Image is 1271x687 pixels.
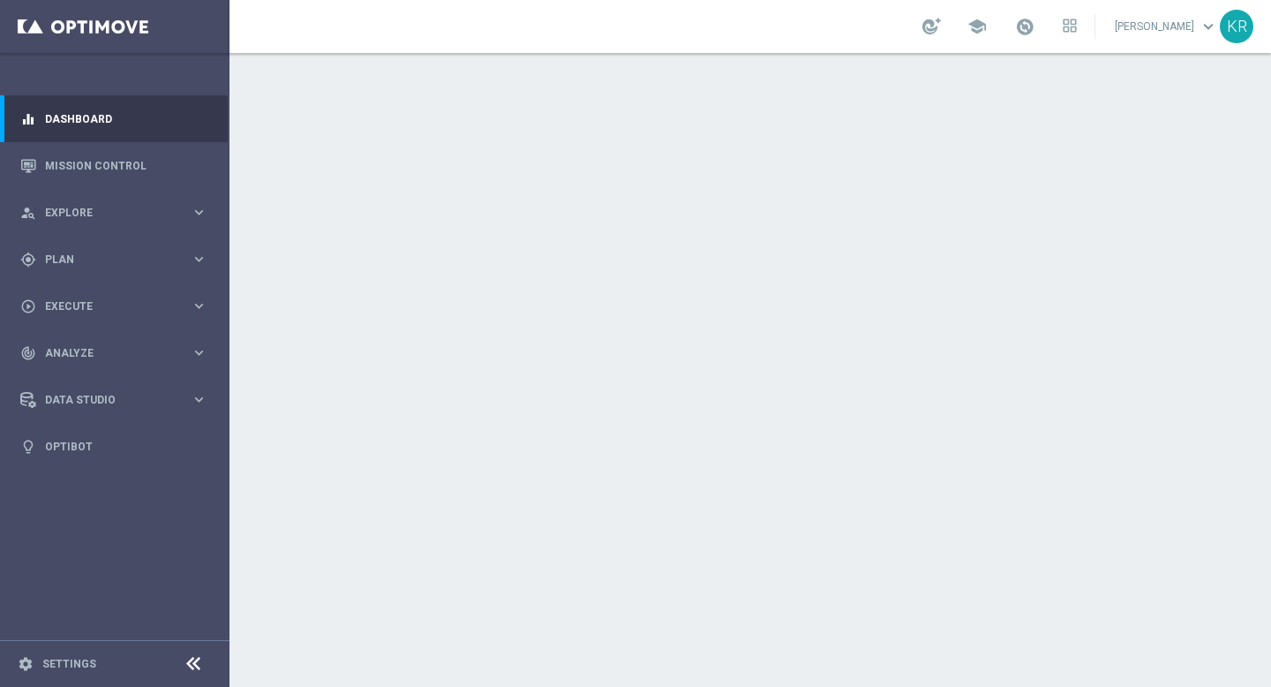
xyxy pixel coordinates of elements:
[20,345,36,361] i: track_changes
[191,204,207,221] i: keyboard_arrow_right
[19,253,208,267] button: gps_fixed Plan keyboard_arrow_right
[20,252,36,268] i: gps_fixed
[191,344,207,361] i: keyboard_arrow_right
[20,298,191,314] div: Execute
[45,142,207,189] a: Mission Control
[1113,13,1220,40] a: [PERSON_NAME]keyboard_arrow_down
[20,205,191,221] div: Explore
[20,423,207,470] div: Optibot
[19,206,208,220] button: person_search Explore keyboard_arrow_right
[45,95,207,142] a: Dashboard
[191,391,207,408] i: keyboard_arrow_right
[20,111,36,127] i: equalizer
[191,298,207,314] i: keyboard_arrow_right
[19,346,208,360] button: track_changes Analyze keyboard_arrow_right
[45,348,191,359] span: Analyze
[20,439,36,455] i: lightbulb
[20,345,191,361] div: Analyze
[19,393,208,407] button: Data Studio keyboard_arrow_right
[45,254,191,265] span: Plan
[42,659,96,669] a: Settings
[19,440,208,454] button: lightbulb Optibot
[18,656,34,672] i: settings
[191,251,207,268] i: keyboard_arrow_right
[19,159,208,173] button: Mission Control
[1199,17,1218,36] span: keyboard_arrow_down
[20,252,191,268] div: Plan
[19,299,208,313] button: play_circle_outline Execute keyboard_arrow_right
[20,142,207,189] div: Mission Control
[19,112,208,126] button: equalizer Dashboard
[967,17,987,36] span: school
[45,301,191,312] span: Execute
[1220,10,1253,43] div: KR
[20,205,36,221] i: person_search
[20,95,207,142] div: Dashboard
[20,298,36,314] i: play_circle_outline
[20,392,191,408] div: Data Studio
[45,208,191,218] span: Explore
[45,423,207,470] a: Optibot
[45,395,191,405] span: Data Studio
